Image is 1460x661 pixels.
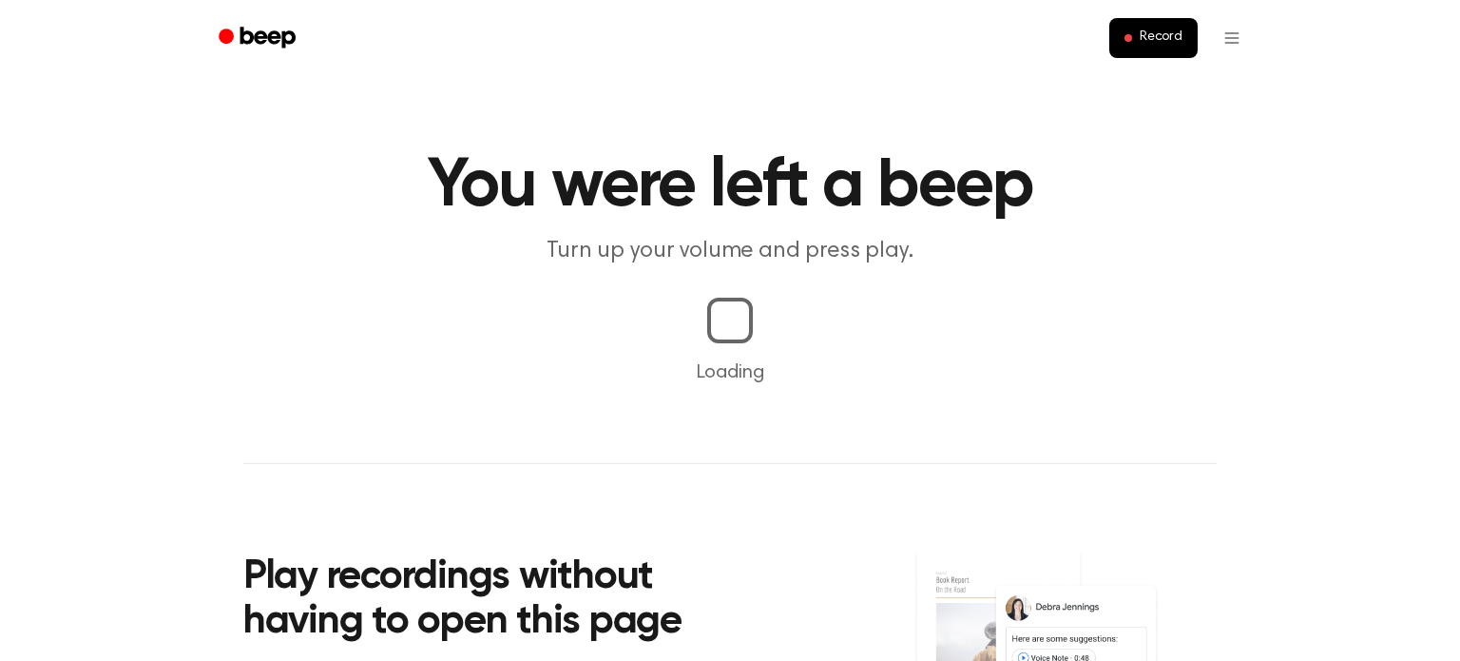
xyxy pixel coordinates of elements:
button: Record [1109,18,1198,58]
p: Turn up your volume and press play. [365,236,1095,267]
a: Beep [205,20,313,57]
button: Open menu [1209,15,1255,61]
h1: You were left a beep [243,152,1217,221]
p: Loading [23,359,1437,387]
h2: Play recordings without having to open this page [243,555,756,646]
span: Record [1140,29,1182,47]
